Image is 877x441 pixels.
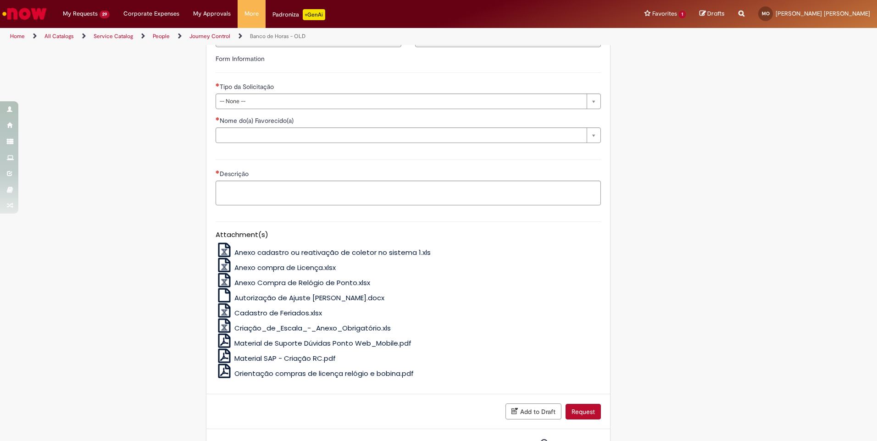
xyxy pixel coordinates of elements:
a: Orientação compras de licença relógio e bobina.pdf [216,369,414,378]
p: +GenAi [303,9,325,20]
span: Orientação compras de licença relógio e bobina.pdf [234,369,414,378]
a: Material de Suporte Dúvidas Ponto Web_Mobile.pdf [216,338,412,348]
a: Journey Control [189,33,230,40]
span: Anexo Compra de Relógio de Ponto.xlsx [234,278,370,287]
span: [PERSON_NAME] [PERSON_NAME] [776,10,870,17]
a: Clear field Nome do(a) Favorecido(a) [216,127,601,143]
span: Corporate Expenses [123,9,179,18]
a: Anexo Compra de Relógio de Ponto.xlsx [216,278,371,287]
a: Cadastro de Feriados.xlsx [216,308,322,318]
a: Home [10,33,25,40]
a: Autorização de Ajuste [PERSON_NAME].docx [216,293,385,303]
span: Required [216,117,220,121]
img: ServiceNow [1,5,48,23]
button: Add to Draft [505,403,561,419]
span: Required [216,170,220,174]
a: Service Catalog [94,33,133,40]
span: 1 [679,11,686,18]
ul: Page breadcrumbs [7,28,578,45]
span: My Approvals [193,9,231,18]
span: Descrição [220,170,250,178]
span: Material de Suporte Dúvidas Ponto Web_Mobile.pdf [234,338,411,348]
h5: Attachment(s) [216,231,601,239]
span: Drafts [707,9,725,18]
span: Anexo compra de Licença.xlsx [234,263,336,272]
span: Favorites [652,9,677,18]
span: More [244,9,259,18]
a: People [153,33,170,40]
a: Material SAP - Criação RC.pdf [216,353,336,363]
a: Criação_de_Escala_-_Anexo_Obrigatório.xls [216,323,391,333]
span: Required [216,83,220,87]
label: Form Information [216,55,265,63]
a: All Catalogs [44,33,74,40]
span: -- None -- [220,94,582,109]
span: Anexo cadastro ou reativação de coletor no sistema 1.xls [234,248,431,257]
a: Drafts [699,10,725,18]
a: Anexo compra de Licença.xlsx [216,263,336,272]
span: 29 [100,11,110,18]
div: Padroniza [272,9,325,20]
span: Tipo da Solicitação [220,83,276,91]
span: Autorização de Ajuste [PERSON_NAME].docx [234,293,384,303]
a: Banco de Horas - OLD [250,33,305,40]
a: Anexo cadastro ou reativação de coletor no sistema 1.xls [216,248,431,257]
span: My Requests [63,9,98,18]
button: Request [566,404,601,419]
span: MO [762,11,770,17]
span: Material SAP - Criação RC.pdf [234,353,336,363]
span: Criação_de_Escala_-_Anexo_Obrigatório.xls [234,323,391,333]
textarea: Descrição [216,181,601,205]
span: Cadastro de Feriados.xlsx [234,308,322,318]
span: Required - Nome do(a) Favorecido(a) [220,116,295,125]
